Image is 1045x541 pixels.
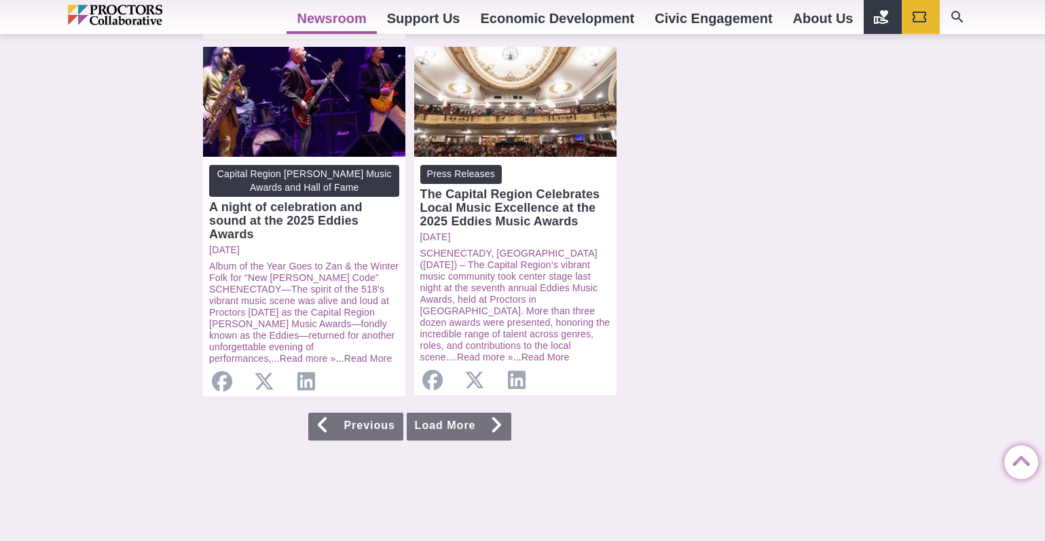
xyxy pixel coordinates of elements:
[420,231,610,243] a: [DATE]
[209,200,399,241] div: A night of celebration and sound at the 2025 Eddies Awards
[420,187,610,228] div: The Capital Region Celebrates Local Music Excellence at the 2025 Eddies Music Awards
[280,353,336,364] a: Read more »
[1004,446,1031,473] a: Back to Top
[521,352,570,362] a: Read More
[344,353,392,364] a: Read More
[209,244,399,256] a: [DATE]
[209,261,399,365] p: ...
[420,248,610,363] p: ...
[457,352,513,362] a: Read more »
[209,165,399,241] a: Capital Region [PERSON_NAME] Music Awards and Hall of Fame A night of celebration and sound at th...
[209,261,399,364] a: Album of the Year Goes to Zan & the Winter Folk for “New [PERSON_NAME] Code” SCHENECTADY—The spir...
[308,413,403,441] a: Previous
[420,165,502,183] span: Press Releases
[420,165,610,227] a: Press Releases The Capital Region Celebrates Local Music Excellence at the 2025 Eddies Music Awards
[420,248,610,362] a: SCHENECTADY, [GEOGRAPHIC_DATA] ([DATE]) – The Capital Region’s vibrant music community took cente...
[407,413,511,441] a: Load More
[209,165,399,197] span: Capital Region [PERSON_NAME] Music Awards and Hall of Fame
[68,5,221,25] img: Proctors logo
